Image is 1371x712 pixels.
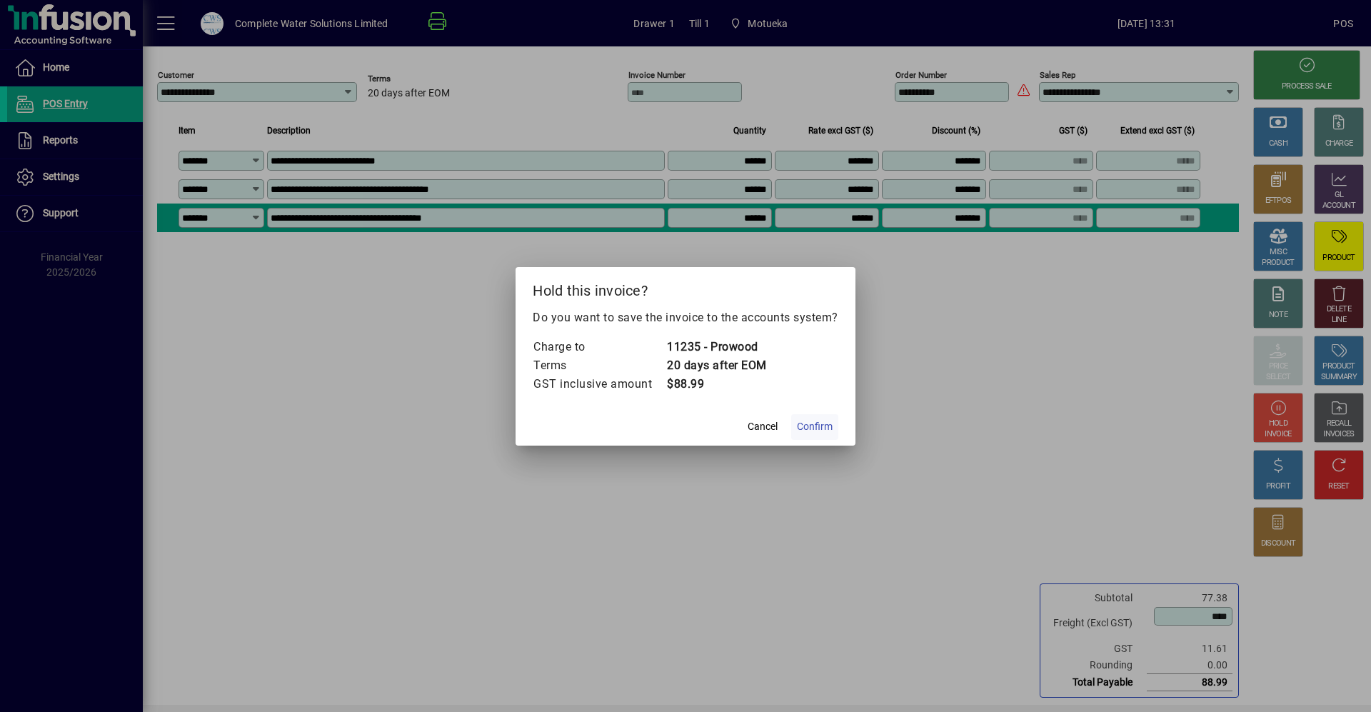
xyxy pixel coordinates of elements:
td: Terms [533,356,666,375]
button: Confirm [791,414,838,440]
p: Do you want to save the invoice to the accounts system? [533,309,838,326]
td: $88.99 [666,375,767,393]
span: Confirm [797,419,833,434]
span: Cancel [748,419,778,434]
button: Cancel [740,414,785,440]
td: 20 days after EOM [666,356,767,375]
td: 11235 - Prowood [666,338,767,356]
td: GST inclusive amount [533,375,666,393]
h2: Hold this invoice? [516,267,855,309]
td: Charge to [533,338,666,356]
